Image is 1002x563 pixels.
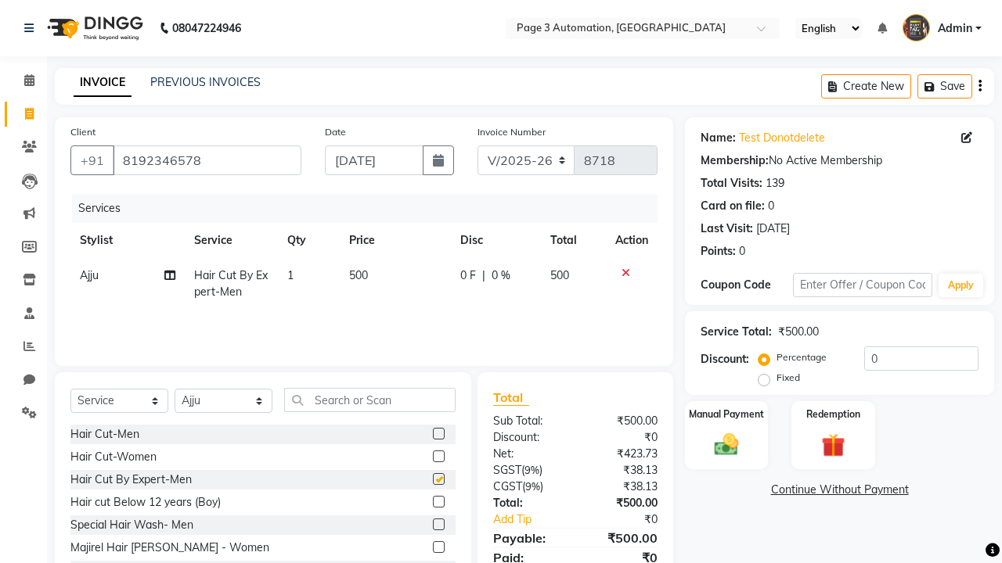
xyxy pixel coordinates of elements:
th: Disc [451,223,541,258]
div: ₹423.73 [575,446,669,462]
a: Continue Without Payment [688,482,991,498]
div: Discount: [701,351,749,368]
a: INVOICE [74,69,132,97]
div: Name: [701,130,736,146]
div: Hair Cut-Women [70,449,157,465]
div: ₹0 [575,429,669,446]
span: 9% [524,464,539,476]
th: Action [606,223,658,258]
div: 0 [739,243,745,260]
label: Client [70,125,96,139]
div: Membership: [701,152,769,169]
a: PREVIOUS INVOICES [150,75,261,89]
div: ( ) [481,462,575,479]
div: Hair Cut-Men [70,426,139,443]
div: Service Total: [701,324,772,340]
label: Fixed [777,371,800,385]
label: Manual Payment [689,407,764,421]
div: ₹38.13 [575,479,669,495]
img: logo [40,6,147,50]
div: ₹500.00 [575,529,669,547]
button: Apply [939,274,983,297]
div: Special Hair Wash- Men [70,517,193,533]
img: _gift.svg [814,431,853,461]
div: No Active Membership [701,152,979,169]
div: ₹0 [591,511,669,528]
span: | [482,267,485,284]
div: Payable: [481,529,575,547]
div: Services [72,194,669,223]
div: Net: [481,446,575,462]
span: 500 [550,268,569,282]
div: [DATE] [756,221,790,237]
span: 500 [349,268,368,282]
div: Coupon Code [701,277,793,293]
div: ₹38.13 [575,462,669,479]
span: 0 F [460,267,476,284]
span: SGST [493,463,521,477]
th: Service [185,223,278,258]
button: +91 [70,145,114,175]
span: Hair Cut By Expert-Men [194,268,268,299]
label: Redemption [806,407,860,421]
div: Last Visit: [701,221,753,237]
b: 08047224946 [172,6,241,50]
div: Total: [481,495,575,511]
span: 0 % [492,267,510,284]
img: Admin [903,14,930,41]
div: Sub Total: [481,413,575,429]
th: Qty [278,223,340,258]
button: Create New [821,74,911,99]
label: Date [325,125,346,139]
div: Card on file: [701,198,765,214]
span: CGST [493,479,522,493]
div: 0 [768,198,774,214]
div: ( ) [481,479,575,495]
div: ₹500.00 [778,324,819,340]
input: Enter Offer / Coupon Code [793,273,932,297]
span: Admin [938,20,972,37]
a: Test Donotdelete [739,130,825,146]
span: 1 [287,268,294,282]
input: Search or Scan [284,388,456,412]
div: Discount: [481,429,575,446]
div: 139 [766,175,784,192]
label: Invoice Number [478,125,546,139]
div: Majirel Hair [PERSON_NAME] - Women [70,540,269,556]
a: Add Tip [481,511,591,528]
img: _cash.svg [707,431,746,458]
span: Ajju [80,268,99,282]
th: Stylist [70,223,185,258]
th: Price [340,223,451,258]
input: Search by Name/Mobile/Email/Code [113,145,301,175]
label: Percentage [777,350,827,364]
div: Total Visits: [701,175,762,192]
span: Total [493,389,529,406]
div: Hair Cut By Expert-Men [70,472,192,488]
th: Total [541,223,606,258]
div: Hair cut Below 12 years (Boy) [70,494,221,511]
div: ₹500.00 [575,495,669,511]
button: Save [917,74,972,99]
span: 9% [525,480,540,493]
div: Points: [701,243,736,260]
div: ₹500.00 [575,413,669,429]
